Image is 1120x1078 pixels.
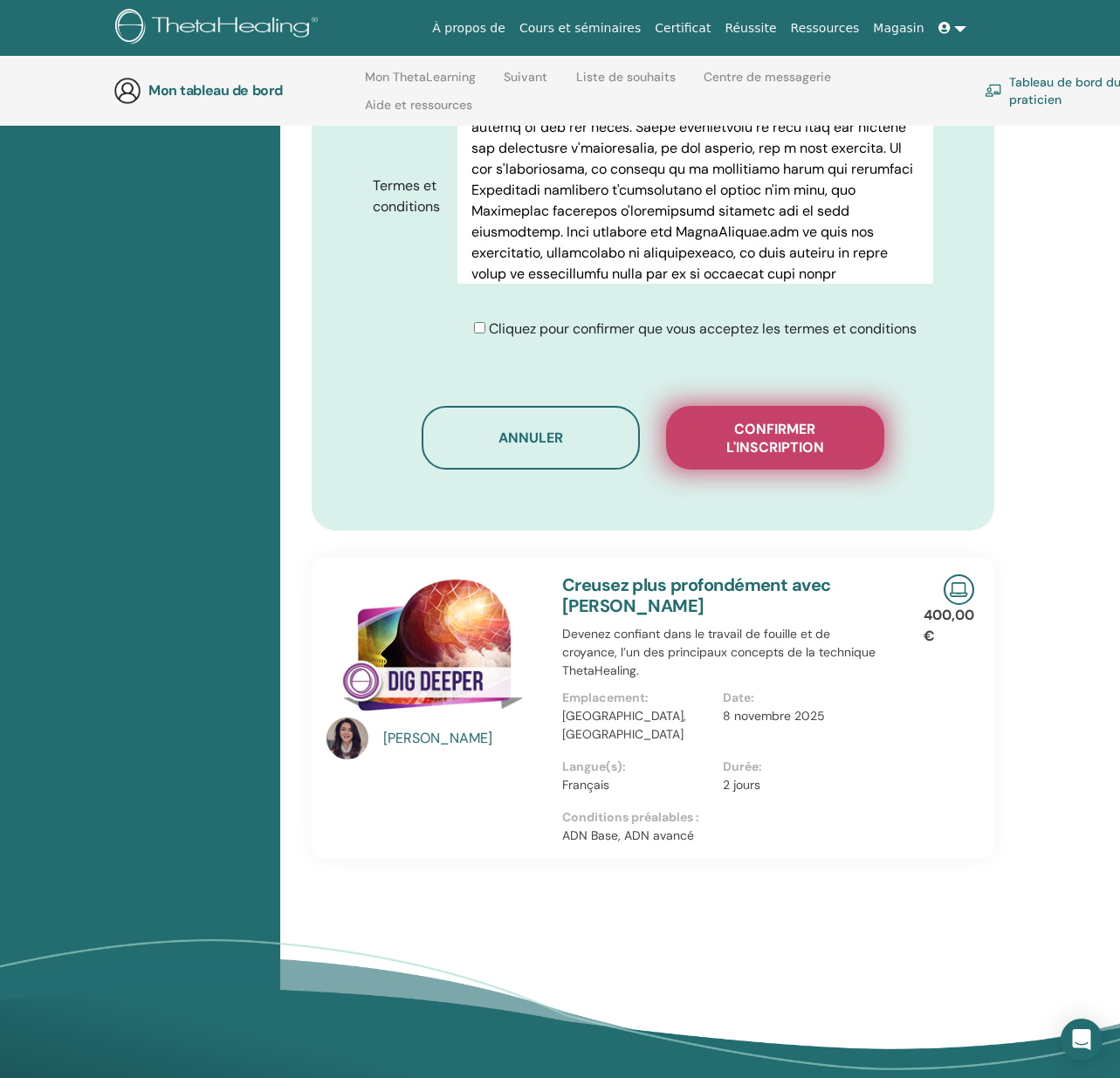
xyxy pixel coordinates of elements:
[365,97,472,113] font: Aide et ressources
[562,708,686,742] font: [GEOGRAPHIC_DATA], [GEOGRAPHIC_DATA]
[723,690,754,705] font: Date:
[432,21,505,35] font: À propos de
[504,69,547,85] font: Suivant
[115,9,324,48] img: logo.png
[725,21,776,35] font: Réussite
[365,70,476,98] a: Mon ThetaLearning
[148,81,283,100] font: Mon tableau de bord
[512,12,648,45] a: Cours et séminaires
[723,708,825,724] font: 8 novembre 2025
[519,21,641,35] font: Cours et séminaires
[784,12,867,45] a: Ressources
[383,729,492,747] font: [PERSON_NAME]
[365,69,476,85] font: Mon ThetaLearning
[326,718,368,759] img: default.jpg
[562,759,626,774] font: Langue(s):
[1061,1019,1103,1061] div: Ouvrir Intercom Messenger
[373,176,440,216] font: Termes et conditions
[383,728,545,749] a: [PERSON_NAME]
[576,69,676,85] font: Liste de souhaits
[791,21,860,35] font: Ressources
[562,827,694,843] font: ADN Base, ADN avancé
[422,406,640,470] button: Annuler
[326,574,541,724] img: Creusez plus profondément
[655,21,711,35] font: Certificat
[924,606,974,645] font: 400,00 €
[365,98,472,126] a: Aide et ressources
[648,12,718,45] a: Certificat
[873,21,924,35] font: Magasin
[723,759,762,774] font: Durée:
[866,12,931,45] a: Magasin
[726,420,824,457] font: Confirmer l'inscription
[723,777,760,793] font: 2 jours
[562,777,609,793] font: Français
[562,809,699,825] font: Conditions préalables :
[576,70,676,98] a: Liste de souhaits
[704,70,831,98] a: Centre de messagerie
[562,626,876,678] font: Devenez confiant dans le travail de fouille et de croyance, l’un des principaux concepts de la te...
[944,574,974,605] img: Séminaire en ligne en direct
[489,319,917,338] font: Cliquez pour confirmer que vous acceptez les termes et conditions
[113,77,141,105] img: generic-user-icon.jpg
[504,70,547,98] a: Suivant
[985,84,1002,97] img: chalkboard-teacher.svg
[562,573,831,617] a: Creusez plus profondément avec [PERSON_NAME]
[498,429,563,447] font: Annuler
[425,12,512,45] a: À propos de
[704,69,831,85] font: Centre de messagerie
[718,12,783,45] a: Réussite
[562,690,649,705] font: Emplacement:
[666,406,884,470] button: Confirmer l'inscription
